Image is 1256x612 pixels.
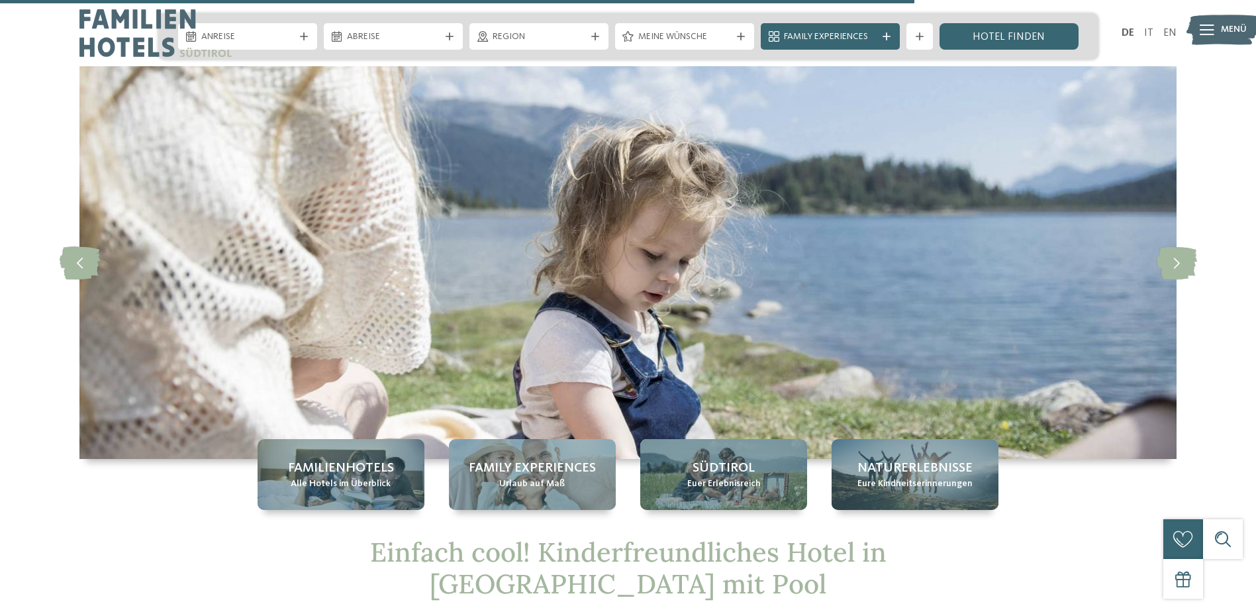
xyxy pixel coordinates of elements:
span: Alle Hotels im Überblick [291,478,391,491]
a: Kinderfreundliches Hotel in Südtirol mit Pool gesucht? Family Experiences Urlaub auf Maß [449,439,616,510]
span: Euer Erlebnisreich [687,478,761,491]
a: DE [1122,28,1134,38]
a: IT [1144,28,1153,38]
a: Kinderfreundliches Hotel in Südtirol mit Pool gesucht? Südtirol Euer Erlebnisreich [640,439,807,510]
span: Urlaub auf Maß [499,478,565,491]
a: Kinderfreundliches Hotel in Südtirol mit Pool gesucht? Naturerlebnisse Eure Kindheitserinnerungen [832,439,998,510]
a: Kinderfreundliches Hotel in Südtirol mit Pool gesucht? Familienhotels Alle Hotels im Überblick [258,439,424,510]
span: Einfach cool! Kinderfreundliches Hotel in [GEOGRAPHIC_DATA] mit Pool [370,535,887,601]
span: Naturerlebnisse [857,459,973,478]
a: EN [1163,28,1177,38]
span: Südtirol [693,459,755,478]
span: Eure Kindheitserinnerungen [857,478,973,491]
img: Kinderfreundliches Hotel in Südtirol mit Pool gesucht? [79,66,1177,459]
span: Family Experiences [469,459,596,478]
span: Menü [1221,23,1247,36]
span: Familienhotels [288,459,394,478]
